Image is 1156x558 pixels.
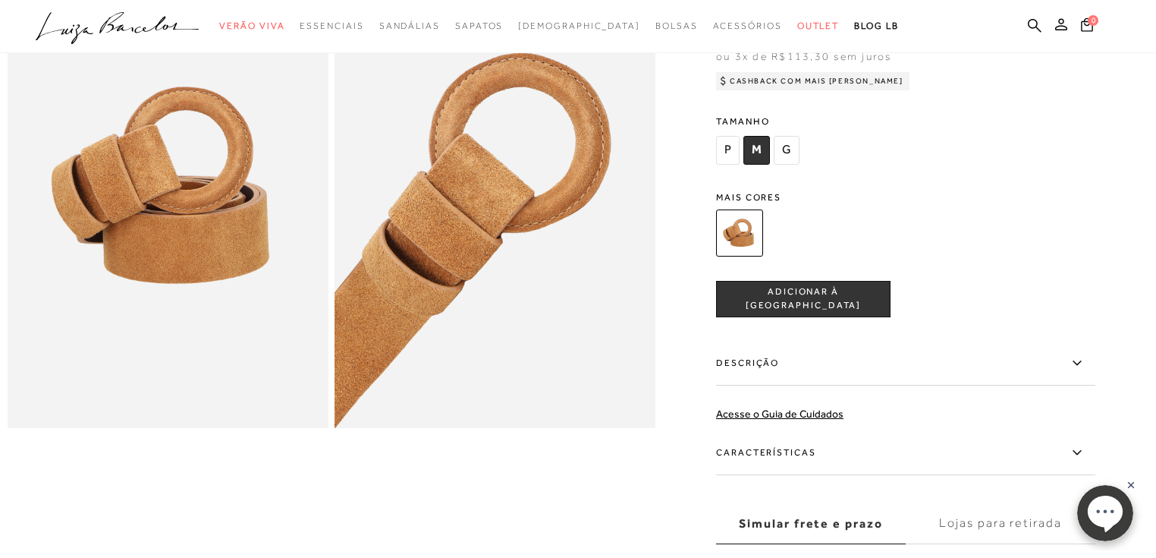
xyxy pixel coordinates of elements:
[379,20,440,31] span: Sandálias
[219,12,284,40] a: categoryNavScreenReaderText
[716,72,909,90] div: Cashback com Mais [PERSON_NAME]
[854,20,898,31] span: BLOG LB
[716,408,843,420] a: Acesse o Guia de Cuidados
[655,12,698,40] a: categoryNavScreenReaderText
[716,281,891,317] button: ADICIONAR À [GEOGRAPHIC_DATA]
[219,20,284,31] span: Verão Viva
[300,12,363,40] a: categoryNavScreenReaderText
[1076,17,1098,37] button: 0
[716,110,803,133] span: Tamanho
[716,431,1095,475] label: Características
[716,193,1095,202] span: Mais cores
[716,210,763,257] img: CINTO LARGO EM CAMURÇA CARAMELO COM FIVELA FORRADA
[716,503,906,544] label: Simular frete e prazo
[713,20,782,31] span: Acessórios
[518,12,640,40] a: noSubCategoriesText
[906,503,1095,544] label: Lojas para retirada
[743,136,770,165] span: M
[1088,15,1098,26] span: 0
[797,20,840,31] span: Outlet
[455,12,503,40] a: categoryNavScreenReaderText
[655,20,698,31] span: Bolsas
[717,285,890,312] span: ADICIONAR À [GEOGRAPHIC_DATA]
[854,12,898,40] a: BLOG LB
[300,20,363,31] span: Essenciais
[455,20,503,31] span: Sapatos
[774,136,799,165] span: G
[518,20,640,31] span: [DEMOGRAPHIC_DATA]
[797,12,840,40] a: categoryNavScreenReaderText
[716,136,740,165] span: P
[716,50,891,62] span: ou 3x de R$113,30 sem juros
[716,342,1095,386] label: Descrição
[713,12,782,40] a: categoryNavScreenReaderText
[379,12,440,40] a: categoryNavScreenReaderText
